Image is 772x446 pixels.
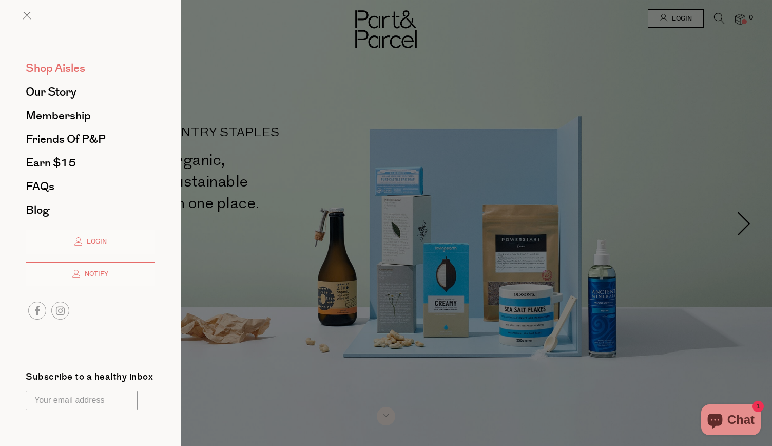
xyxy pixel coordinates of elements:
span: Membership [26,107,91,124]
span: Earn $15 [26,155,76,171]
a: Shop Aisles [26,63,155,74]
span: FAQs [26,178,54,195]
span: Login [84,237,107,246]
a: Friends of P&P [26,134,155,145]
span: Friends of P&P [26,131,106,147]
span: Blog [26,202,49,218]
a: Membership [26,110,155,121]
input: Your email address [26,391,138,410]
a: Blog [26,205,155,216]
inbox-online-store-chat: Shopify online store chat [698,404,764,438]
a: FAQs [26,181,155,192]
a: Earn $15 [26,157,155,169]
label: Subscribe to a healthy inbox [26,373,153,385]
span: Shop Aisles [26,60,85,77]
a: Login [26,230,155,254]
a: Notify [26,262,155,287]
span: Notify [82,270,108,278]
a: Our Story [26,86,155,98]
span: Our Story [26,84,76,100]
